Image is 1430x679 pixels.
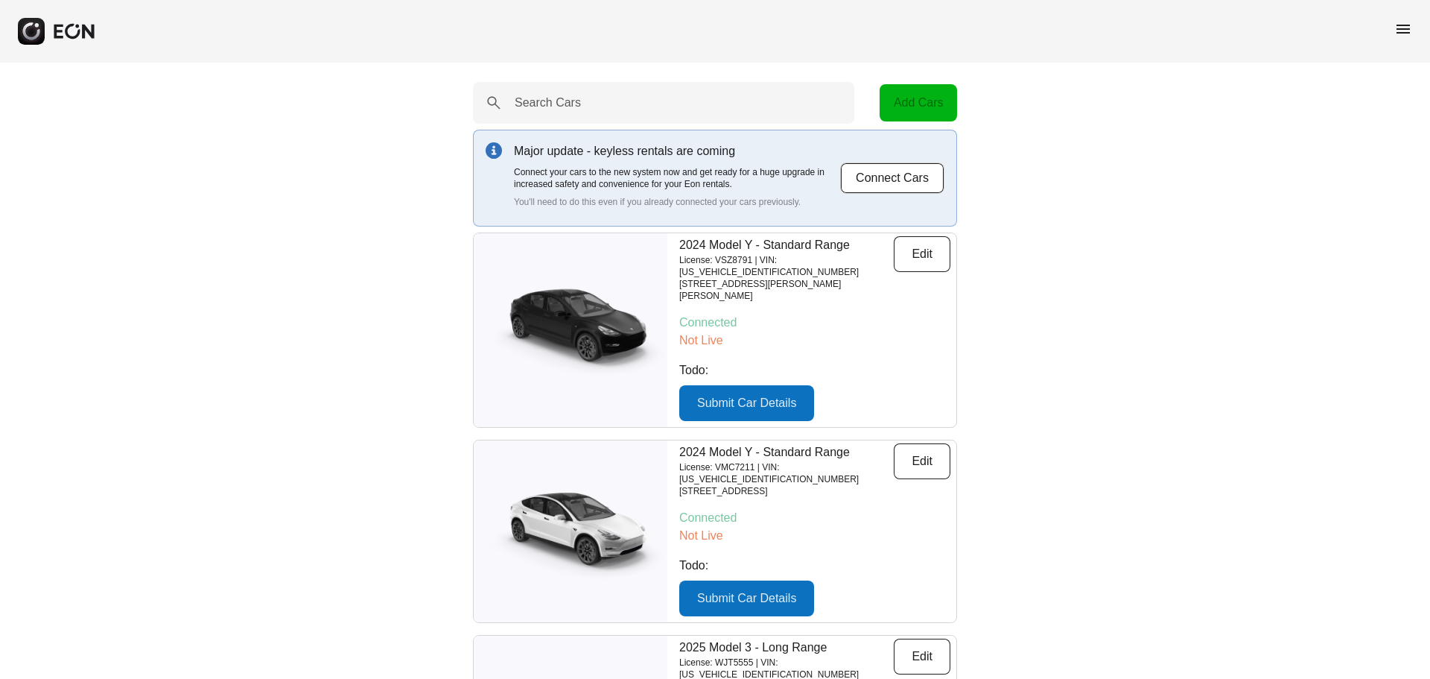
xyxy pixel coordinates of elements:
[679,485,894,497] p: [STREET_ADDRESS]
[679,639,894,657] p: 2025 Model 3 - Long Range
[679,278,894,302] p: [STREET_ADDRESS][PERSON_NAME][PERSON_NAME]
[679,361,950,379] p: Todo:
[679,236,894,254] p: 2024 Model Y - Standard Range
[474,483,667,580] img: car
[679,443,894,461] p: 2024 Model Y - Standard Range
[679,581,814,616] button: Submit Car Details
[679,314,950,332] p: Connected
[679,385,814,421] button: Submit Car Details
[894,639,950,675] button: Edit
[474,282,667,379] img: car
[894,443,950,479] button: Edit
[679,254,894,278] p: License: VSZ8791 | VIN: [US_VEHICLE_IDENTIFICATION_NUMBER]
[840,162,944,194] button: Connect Cars
[679,557,950,575] p: Todo:
[514,196,840,208] p: You'll need to do this even if you already connected your cars previously.
[515,94,581,112] label: Search Cars
[514,166,840,190] p: Connect your cars to the new system now and get ready for a huge upgrade in increased safety and ...
[679,332,950,350] p: Not Live
[1394,20,1412,38] span: menu
[679,527,950,545] p: Not Live
[679,509,950,527] p: Connected
[679,461,894,485] p: License: VMC7211 | VIN: [US_VEHICLE_IDENTIFICATION_NUMBER]
[894,236,950,272] button: Edit
[514,142,840,160] p: Major update - keyless rentals are coming
[486,142,502,159] img: info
